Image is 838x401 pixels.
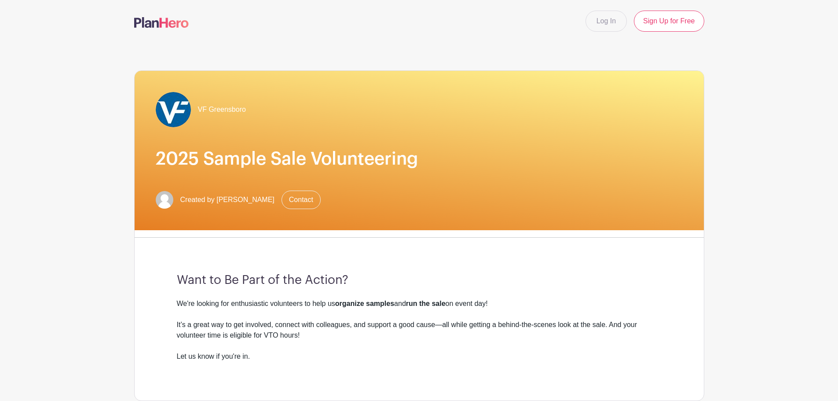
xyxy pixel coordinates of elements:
[180,195,274,205] span: Created by [PERSON_NAME]
[282,191,321,209] a: Contact
[156,148,683,169] h1: 2025 Sample Sale Volunteering
[134,17,189,28] img: logo-507f7623f17ff9eddc593b1ce0a138ce2505c220e1c5a4e2b4648c50719b7d32.svg
[156,191,173,209] img: default-ce2991bfa6775e67f084385cd625a349d9dcbb7a52a09fb2fda1e96e2d18dcdb.png
[335,300,394,307] strong: organize samples
[156,92,191,127] img: VF_Icon_FullColor_CMYK-small.jpg
[406,300,446,307] strong: run the sale
[634,11,704,32] a: Sign Up for Free
[177,298,662,351] div: We're looking for enthusiastic volunteers to help us and on event day! It’s a great way to get in...
[177,351,662,372] div: Let us know if you're in.
[586,11,627,32] a: Log In
[198,104,246,115] span: VF Greensboro
[177,273,662,288] h3: Want to Be Part of the Action?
